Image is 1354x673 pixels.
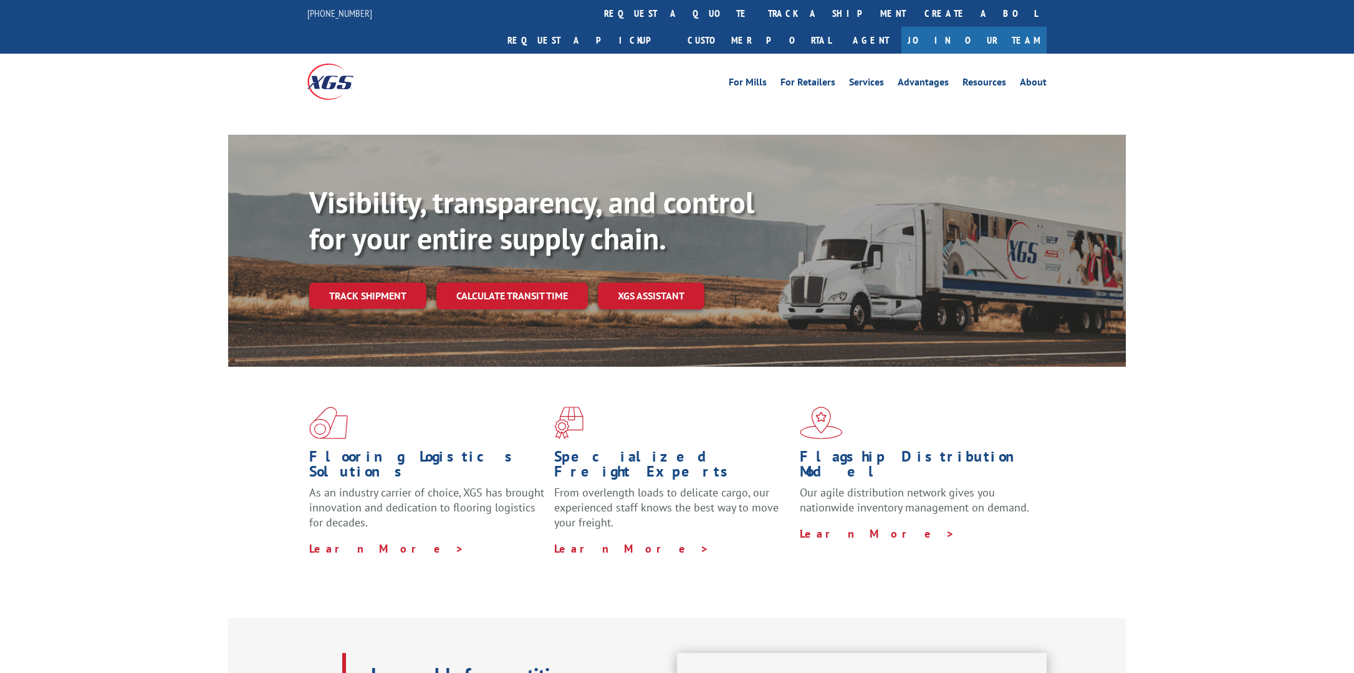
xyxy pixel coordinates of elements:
a: Agent [840,27,901,54]
a: Join Our Team [901,27,1047,54]
a: Track shipment [309,283,426,309]
a: Request a pickup [498,27,678,54]
a: Learn More > [309,541,464,556]
h1: Specialized Freight Experts [554,449,790,485]
img: xgs-icon-flagship-distribution-model-red [800,407,843,439]
span: Our agile distribution network gives you nationwide inventory management on demand. [800,485,1029,515]
a: Services [849,77,884,91]
h1: Flagship Distribution Model [800,449,1035,485]
a: XGS ASSISTANT [598,283,704,309]
a: Learn More > [554,541,709,556]
a: Advantages [898,77,949,91]
a: For Mills [729,77,767,91]
a: Customer Portal [678,27,840,54]
h1: Flooring Logistics Solutions [309,449,545,485]
img: xgs-icon-focused-on-flooring-red [554,407,583,439]
a: [PHONE_NUMBER] [307,7,372,19]
img: xgs-icon-total-supply-chain-intelligence-red [309,407,348,439]
a: Learn More > [800,526,955,541]
b: Visibility, transparency, and control for your entire supply chain. [309,183,754,258]
a: For Retailers [780,77,835,91]
p: From overlength loads to delicate cargo, our experienced staff knows the best way to move your fr... [554,485,790,541]
a: Calculate transit time [436,283,588,309]
a: About [1020,77,1047,91]
span: As an industry carrier of choice, XGS has brought innovation and dedication to flooring logistics... [309,485,544,530]
a: Resources [963,77,1006,91]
